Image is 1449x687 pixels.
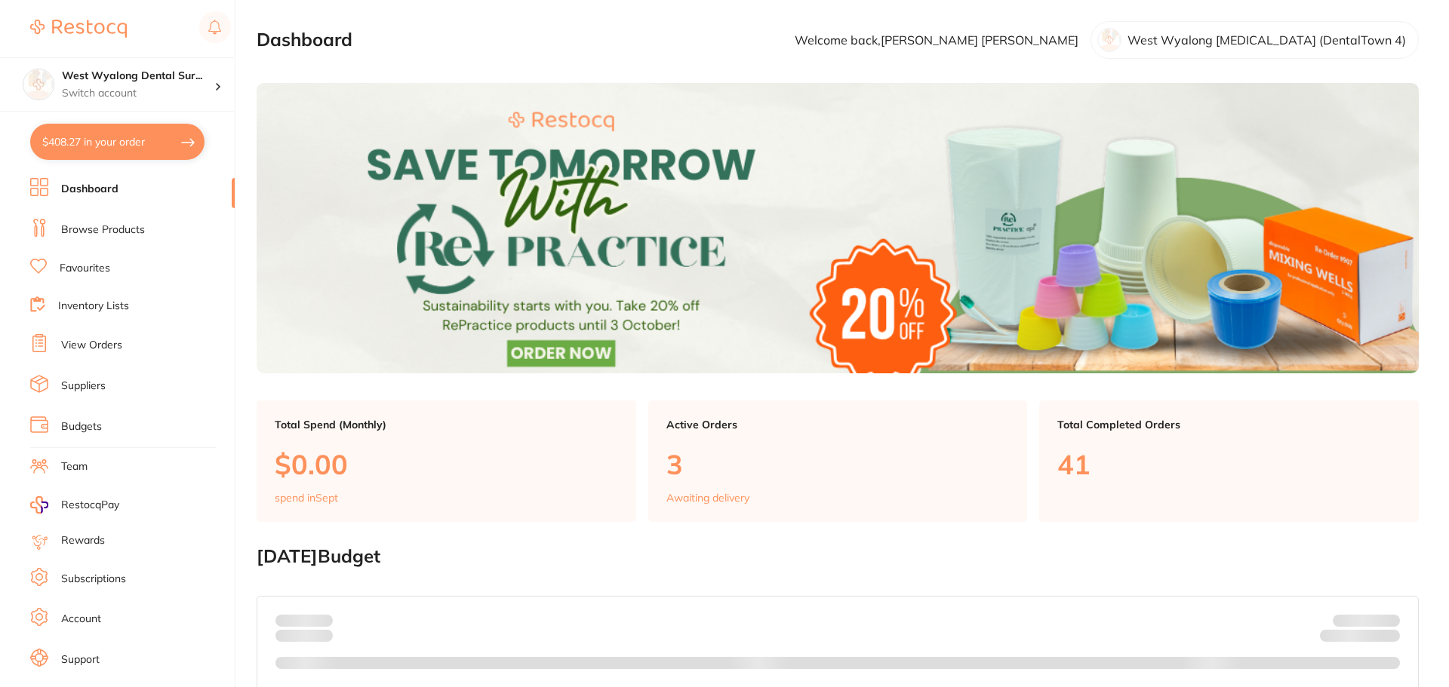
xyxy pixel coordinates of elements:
[30,124,205,160] button: $408.27 in your order
[30,20,127,38] img: Restocq Logo
[795,33,1078,47] p: Welcome back, [PERSON_NAME] [PERSON_NAME]
[257,29,352,51] h2: Dashboard
[666,492,749,504] p: Awaiting delivery
[275,449,618,480] p: $0.00
[61,533,105,548] a: Rewards
[61,379,106,394] a: Suppliers
[666,449,1010,480] p: 3
[62,69,214,84] h4: West Wyalong Dental Surgery (DentalTown 4)
[61,498,119,513] span: RestocqPay
[275,615,333,627] p: Spent:
[275,627,333,645] p: month
[58,299,129,314] a: Inventory Lists
[61,222,145,238] a: Browse Products
[61,652,100,667] a: Support
[61,612,101,627] a: Account
[1039,400,1419,523] a: Total Completed Orders41
[1320,627,1400,645] p: Remaining:
[61,338,122,353] a: View Orders
[257,400,636,523] a: Total Spend (Monthly)$0.00spend inSept
[275,419,618,431] p: Total Spend (Monthly)
[306,614,333,627] strong: $0.00
[23,69,54,100] img: West Wyalong Dental Surgery (DentalTown 4)
[666,419,1010,431] p: Active Orders
[1057,449,1401,480] p: 41
[1057,419,1401,431] p: Total Completed Orders
[1128,33,1406,47] p: West Wyalong [MEDICAL_DATA] (DentalTown 4)
[648,400,1028,523] a: Active Orders3Awaiting delivery
[275,492,338,504] p: spend in Sept
[257,546,1419,567] h2: [DATE] Budget
[61,419,102,434] a: Budgets
[61,572,126,587] a: Subscriptions
[61,182,118,197] a: Dashboard
[60,261,110,276] a: Favourites
[257,83,1419,373] img: Dashboard
[1333,615,1400,627] p: Budget:
[62,86,214,101] p: Switch account
[30,496,119,514] a: RestocqPay
[61,459,88,474] a: Team
[1374,632,1400,646] strong: $0.00
[30,496,48,514] img: RestocqPay
[1371,614,1400,627] strong: $NaN
[30,11,127,46] a: Restocq Logo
